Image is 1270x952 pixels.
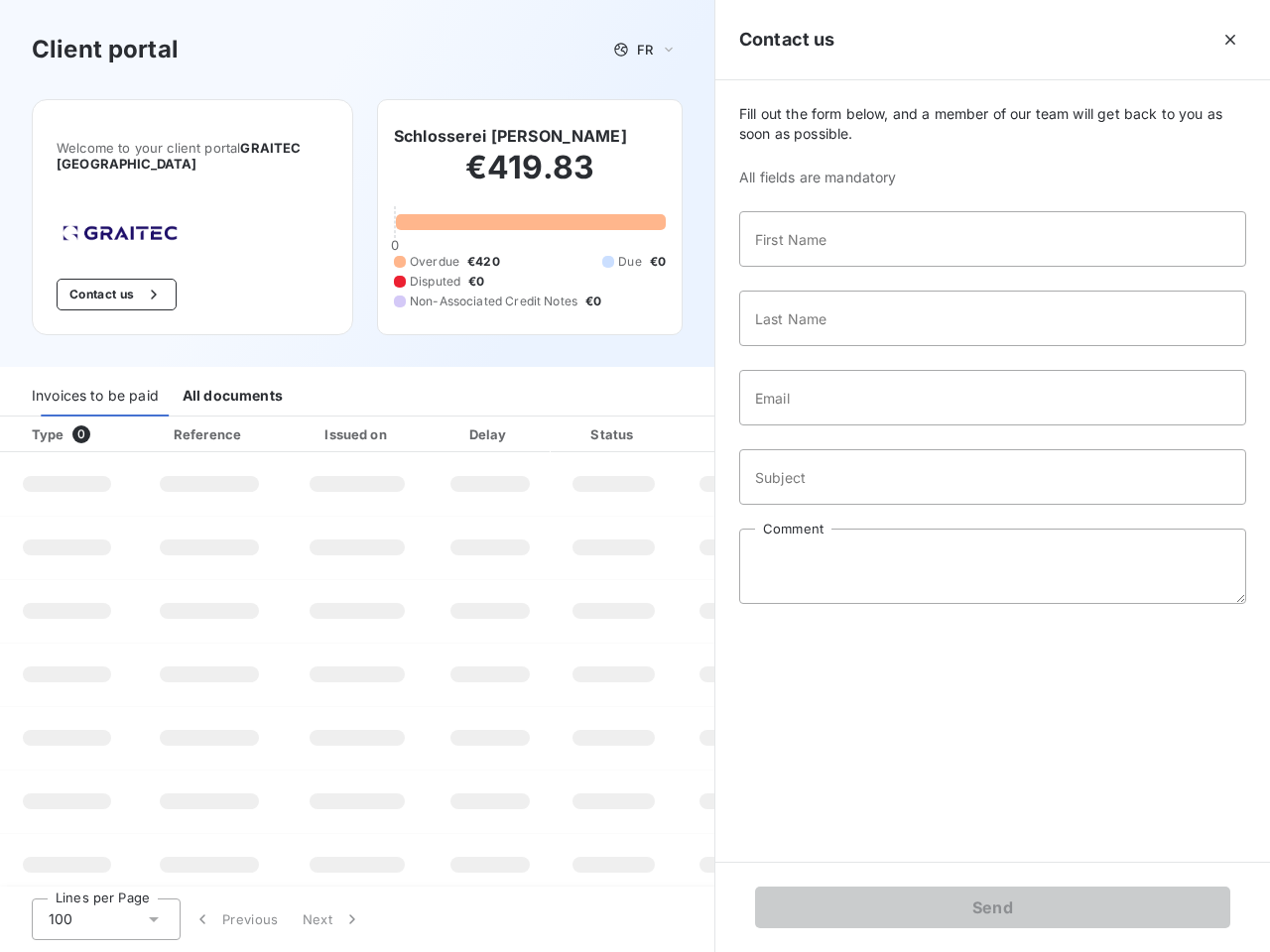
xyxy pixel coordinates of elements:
h3: Client portal [32,32,179,67]
div: Delay [434,424,547,444]
input: placeholder [739,291,1246,346]
span: Non-Associated Credit Notes [410,293,577,310]
span: FR [637,42,653,58]
div: Reference [174,426,241,442]
button: Send [755,887,1230,928]
h6: Schlosserei [PERSON_NAME] [394,124,627,148]
div: All documents [183,375,283,416]
span: Due [618,253,641,271]
input: placeholder [739,370,1246,425]
span: 100 [49,909,72,929]
span: Welcome to your client portal [57,140,328,172]
span: All fields are mandatory [739,168,1246,187]
span: GRAITEC [GEOGRAPHIC_DATA] [57,140,301,172]
span: €0 [650,253,666,271]
img: Company logo [57,219,184,247]
div: Issued on [289,424,426,444]
button: Next [291,898,374,940]
input: placeholder [739,211,1246,267]
div: Amount [681,424,808,444]
span: 0 [391,237,399,253]
h5: Contact us [739,26,835,54]
span: €0 [585,293,601,310]
span: Disputed [410,273,460,291]
button: Previous [181,898,291,940]
input: placeholder [739,449,1246,505]
span: Fill out the form below, and a member of our team will get back to you as soon as possible. [739,104,1246,144]
div: Type [20,424,130,444]
h2: €419.83 [394,148,666,207]
div: Invoices to be paid [32,375,159,416]
span: Overdue [410,253,459,271]
span: €0 [468,273,484,291]
span: 0 [72,425,90,443]
button: Contact us [57,279,177,310]
div: Status [555,424,673,444]
span: €420 [467,253,500,271]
